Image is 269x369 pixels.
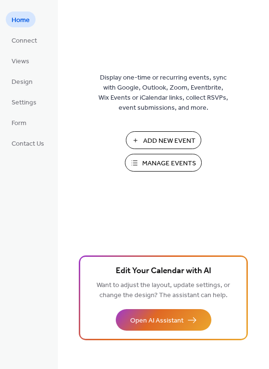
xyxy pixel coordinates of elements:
span: Settings [12,98,37,108]
span: Manage Events [142,159,196,169]
button: Open AI Assistant [116,309,211,331]
a: Views [6,53,35,69]
span: Want to adjust the layout, update settings, or change the design? The assistant can help. [97,279,230,302]
a: Connect [6,32,43,48]
a: Design [6,73,38,89]
a: Contact Us [6,135,50,151]
span: Edit Your Calendar with AI [116,265,211,278]
span: Design [12,77,33,87]
span: Open AI Assistant [130,316,183,326]
span: Display one-time or recurring events, sync with Google, Outlook, Zoom, Eventbrite, Wix Events or ... [98,73,228,113]
span: Form [12,118,26,128]
span: Connect [12,36,37,46]
button: Add New Event [126,131,201,149]
button: Manage Events [125,154,202,172]
a: Form [6,115,32,130]
span: Add New Event [143,136,196,146]
span: Contact Us [12,139,44,149]
a: Settings [6,94,42,110]
a: Home [6,12,36,27]
span: Views [12,57,29,67]
span: Home [12,15,30,25]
